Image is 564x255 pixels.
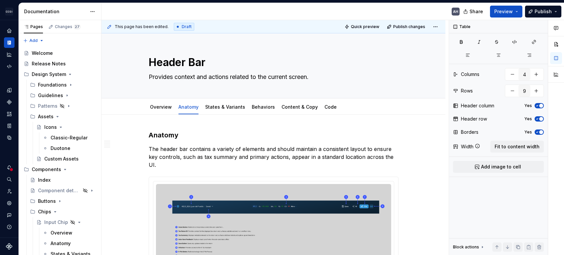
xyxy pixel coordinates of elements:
span: Quick preview [351,24,379,29]
div: Changes [55,24,81,29]
a: Duotone [40,143,98,154]
a: Settings [4,198,15,208]
div: Release Notes [32,60,66,67]
div: Guidelines [27,90,98,101]
div: Buttons [27,196,98,206]
span: 27 [74,24,81,29]
a: Documentation [4,37,15,48]
button: Search ⌘K [4,174,15,185]
span: Add image to cell [481,164,521,170]
div: Header row [461,116,487,122]
a: Analytics [4,49,15,60]
div: Assets [38,113,54,120]
h3: Anatomy [149,130,398,140]
span: Preview [494,8,513,15]
div: Patterns [38,103,57,109]
div: Foundations [38,82,67,88]
button: Publish changes [385,22,428,31]
a: Code automation [4,61,15,72]
div: Custom Assets [44,156,79,162]
a: Custom Assets [34,154,98,164]
div: Header column [461,102,494,109]
div: Guidelines [38,92,63,99]
a: Content & Copy [282,104,318,110]
button: Fit to content width [490,141,544,153]
div: Contact support [4,210,15,220]
div: Columns [461,71,479,78]
div: Icons [44,124,57,130]
div: Anatomy [176,100,201,114]
label: Yes [524,116,532,122]
a: Anatomy [40,238,98,249]
a: Assets [4,109,15,119]
a: Input Chip [34,217,98,228]
button: Publish [525,6,561,18]
div: Input Chip [44,219,68,226]
a: Invite team [4,186,15,197]
div: AH [453,9,458,14]
span: Fit to content width [495,143,540,150]
div: Patterns [27,101,98,111]
a: Design tokens [4,85,15,95]
button: Preview [490,6,522,18]
div: Duotone [51,145,70,152]
a: Component detail template [27,185,98,196]
div: Index [38,177,51,183]
a: Welcome [21,48,98,58]
span: Publish [535,8,552,15]
textarea: Provides context and actions related to the current screen. [147,72,397,82]
a: Anatomy [178,104,199,110]
div: Block actions [453,242,485,252]
a: Behaviors [252,104,275,110]
div: Welcome [32,50,53,56]
a: Code [324,104,337,110]
div: Overview [51,230,72,236]
div: Documentation [24,8,87,15]
svg: Supernova Logo [6,243,13,250]
div: Components [32,166,61,173]
button: Add [21,36,46,45]
div: States & Variants [203,100,248,114]
span: Add [29,38,38,43]
div: Classic-Regular [51,134,88,141]
a: Index [27,175,98,185]
div: Design System [32,71,66,78]
a: Overview [40,228,98,238]
div: Rows [461,88,473,94]
div: Storybook stories [4,121,15,131]
div: Chips [27,206,98,217]
div: Borders [461,129,478,135]
div: Pages [24,24,43,29]
a: States & Variants [205,104,245,110]
a: Components [4,97,15,107]
img: 572984b3-56a8-419d-98bc-7b186c70b928.png [5,8,13,16]
div: Anatomy [51,240,71,247]
span: This page has been edited. [115,24,169,29]
a: Overview [150,104,172,110]
span: Publish changes [393,24,425,29]
div: Buttons [38,198,56,204]
p: The header bar contains a variety of elements and should maintain a consistent layout to ensure k... [149,145,398,169]
div: Design System [21,69,98,80]
div: Behaviors [249,100,278,114]
span: Share [470,8,483,15]
a: Icons [34,122,98,132]
a: Classic-Regular [40,132,98,143]
div: Chips [38,208,51,215]
a: Data sources [4,132,15,143]
textarea: Header Bar [147,55,397,70]
div: Components [21,164,98,175]
button: Add image to cell [453,161,544,173]
div: Foundations [27,80,98,90]
div: Width [461,143,473,150]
